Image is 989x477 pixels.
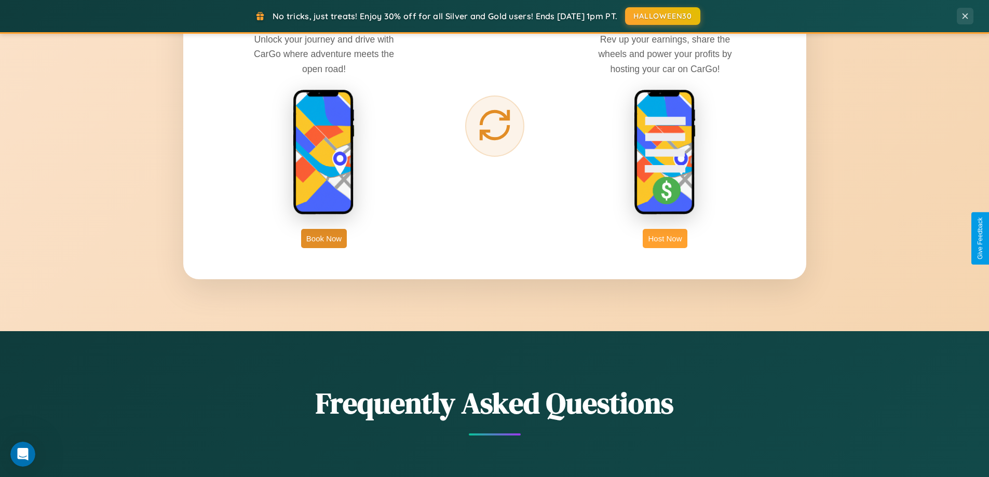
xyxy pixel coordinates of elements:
[587,32,743,76] p: Rev up your earnings, share the wheels and power your profits by hosting your car on CarGo!
[301,229,347,248] button: Book Now
[273,11,617,21] span: No tricks, just treats! Enjoy 30% off for all Silver and Gold users! Ends [DATE] 1pm PT.
[293,89,355,216] img: rent phone
[10,442,35,467] iframe: Intercom live chat
[977,217,984,260] div: Give Feedback
[643,229,687,248] button: Host Now
[246,32,402,76] p: Unlock your journey and drive with CarGo where adventure meets the open road!
[183,383,806,423] h2: Frequently Asked Questions
[625,7,700,25] button: HALLOWEEN30
[634,89,696,216] img: host phone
